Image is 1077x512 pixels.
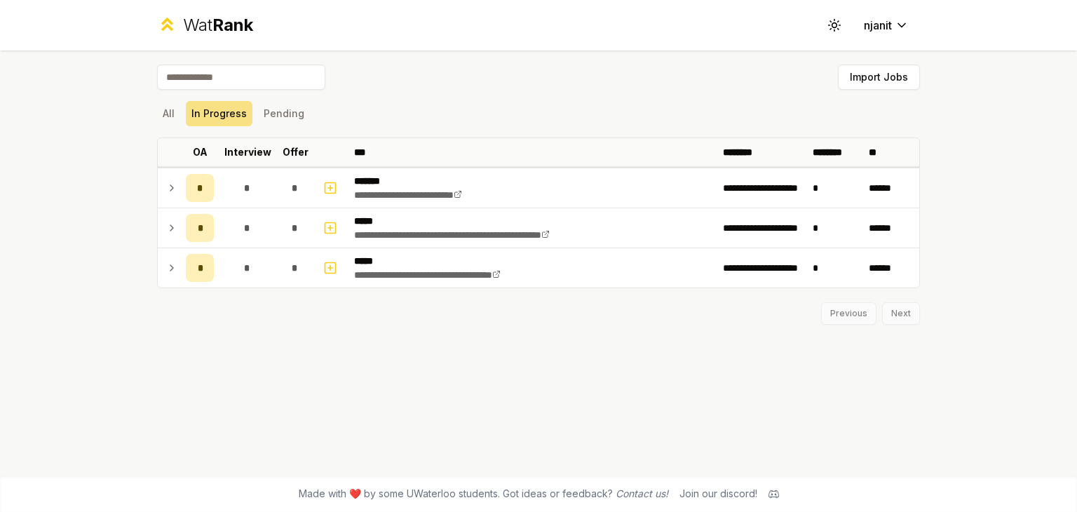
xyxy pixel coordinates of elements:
[157,14,253,36] a: WatRank
[193,145,208,159] p: OA
[186,101,252,126] button: In Progress
[258,101,310,126] button: Pending
[183,14,253,36] div: Wat
[679,487,757,501] div: Join our discord!
[838,65,920,90] button: Import Jobs
[853,13,920,38] button: njanit
[224,145,271,159] p: Interview
[283,145,309,159] p: Offer
[864,17,892,34] span: njanit
[212,15,253,35] span: Rank
[299,487,668,501] span: Made with ❤️ by some UWaterloo students. Got ideas or feedback?
[616,487,668,499] a: Contact us!
[157,101,180,126] button: All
